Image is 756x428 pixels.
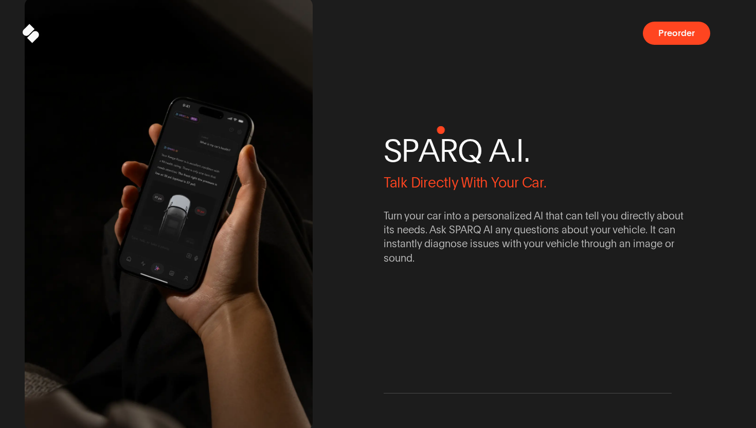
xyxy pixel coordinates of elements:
[489,134,510,167] span: A
[419,134,439,167] span: A
[384,251,415,265] span: sound.
[524,134,530,167] span: .
[384,209,657,265] span: Turn your car into a personalized AI that can tell you directly about its needs. Ask SPARQ AI any...
[384,174,547,192] span: Talk Directly With Your Car.
[401,134,419,167] span: P
[384,223,675,237] span: its needs. Ask SPARQ AI any questions about your vehicle. It can
[384,134,672,167] span: SPARQ A.I.
[658,29,695,38] span: Preorder
[384,134,402,167] span: S
[384,174,672,192] span: Talk Directly With Your Car.
[384,209,683,223] span: Turn your car into a personalized AI that can tell you directly about
[458,134,482,167] span: Q
[643,22,710,45] button: Preorder a SPARQ Diagnostics Device
[516,134,524,167] span: I
[439,134,458,167] span: R
[384,237,674,251] span: instantly diagnose issues with your vehicle through an image or
[510,134,516,167] span: .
